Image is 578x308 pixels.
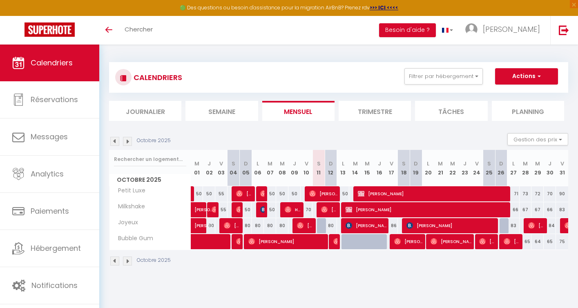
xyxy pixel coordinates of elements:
th: 01 [191,150,203,186]
span: [PERSON_NAME] [346,202,509,217]
div: 50 [276,186,288,201]
th: 02 [203,150,215,186]
div: 66 [544,202,556,217]
th: 12 [325,150,337,186]
a: ... [PERSON_NAME] [459,16,550,45]
span: Joyeux [111,218,141,227]
abbr: J [463,160,466,167]
th: 10 [301,150,313,186]
div: 55 [215,202,228,217]
abbr: S [232,160,235,167]
abbr: V [305,160,308,167]
th: 04 [228,150,240,186]
span: Hébergement [31,243,81,253]
span: Analytics [31,169,64,179]
th: 21 [434,150,446,186]
abbr: L [512,160,515,167]
abbr: V [560,160,564,167]
div: 83 [556,202,568,217]
a: >>> ICI <<<< [370,4,398,11]
span: [PERSON_NAME] [528,218,545,233]
abbr: S [317,160,321,167]
p: Octobre 2025 [137,137,171,145]
div: 90 [556,186,568,201]
span: Bubble Gum [111,234,155,243]
abbr: J [208,160,211,167]
th: 08 [276,150,288,186]
abbr: S [487,160,491,167]
abbr: D [329,160,333,167]
abbr: J [548,160,551,167]
li: Trimestre [339,101,411,121]
th: 14 [349,150,362,186]
span: [PERSON_NAME] [236,186,252,201]
div: 66 [507,202,520,217]
th: 18 [398,150,410,186]
abbr: M [450,160,455,167]
div: 80 [240,218,252,233]
abbr: L [257,160,259,167]
abbr: M [523,160,528,167]
abbr: D [414,160,418,167]
th: 22 [446,150,459,186]
span: [PERSON_NAME] [406,218,496,233]
button: Actions [495,68,558,85]
th: 28 [520,150,532,186]
th: 03 [215,150,228,186]
div: 50 [240,202,252,217]
div: 83 [507,218,520,233]
span: Messages [31,132,68,142]
abbr: D [244,160,248,167]
span: [PERSON_NAME] [479,234,495,249]
span: [PERSON_NAME] [236,234,240,249]
abbr: M [365,160,370,167]
span: [PERSON_NAME] & [PERSON_NAME] [224,218,240,233]
button: Filtrer par hébergement [404,68,483,85]
span: [PERSON_NAME] [236,202,240,217]
a: [PERSON_NAME] [191,202,203,218]
th: 13 [337,150,349,186]
abbr: J [293,160,296,167]
span: [PERSON_NAME] [PERSON_NAME] [212,202,216,217]
th: 19 [410,150,422,186]
div: 73 [520,186,532,201]
th: 30 [544,150,556,186]
li: Mensuel [262,101,335,121]
span: Hd Hd [285,202,301,217]
span: [PERSON_NAME] [358,186,509,201]
span: Notifications [31,280,78,290]
th: 27 [507,150,520,186]
span: Paiements [31,206,69,216]
div: 75 [556,234,568,249]
th: 24 [471,150,483,186]
a: [PERSON_NAME] [PERSON_NAME] [191,218,203,234]
th: 23 [459,150,471,186]
div: 50 [264,186,276,201]
abbr: J [378,160,381,167]
div: 71 [507,186,520,201]
span: [PERSON_NAME] [260,186,264,201]
li: Journalier [109,101,181,121]
div: 67 [531,202,544,217]
span: [PERSON_NAME] [248,234,326,249]
abbr: V [475,160,479,167]
img: logout [559,25,569,35]
div: 50 [203,186,215,201]
button: Gestion des prix [507,133,568,145]
a: Chercher [118,16,159,45]
li: Tâches [415,101,487,121]
p: Octobre 2025 [137,257,171,264]
div: 84 [544,218,556,233]
span: [PERSON_NAME] [PERSON_NAME] [194,214,213,229]
div: 70 [301,202,313,217]
span: Réservations [31,94,78,105]
abbr: L [342,160,344,167]
span: [PERSON_NAME] [321,202,337,217]
input: Rechercher un logement... [114,152,186,167]
img: ... [465,23,478,36]
span: [PERSON_NAME] [194,198,213,213]
li: Planning [492,101,564,121]
th: 29 [531,150,544,186]
th: 20 [422,150,434,186]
